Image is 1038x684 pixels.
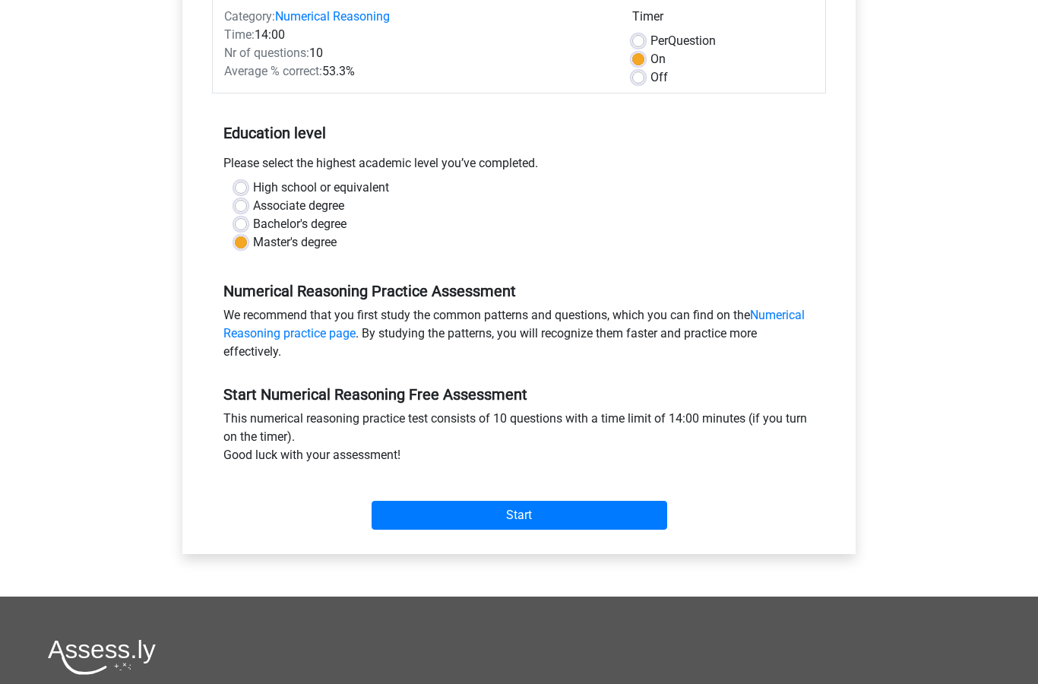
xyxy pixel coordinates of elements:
[253,197,344,215] label: Associate degree
[253,233,337,252] label: Master's degree
[632,8,814,32] div: Timer
[213,26,621,44] div: 14:00
[224,9,275,24] span: Category:
[212,306,826,367] div: We recommend that you first study the common patterns and questions, which you can find on the . ...
[224,27,255,42] span: Time:
[650,50,666,68] label: On
[650,68,668,87] label: Off
[224,64,322,78] span: Average % correct:
[223,118,815,148] h5: Education level
[275,9,390,24] a: Numerical Reasoning
[48,639,156,675] img: Assessly logo
[223,385,815,404] h5: Start Numerical Reasoning Free Assessment
[650,33,668,48] span: Per
[213,44,621,62] div: 10
[213,62,621,81] div: 53.3%
[372,501,667,530] input: Start
[650,32,716,50] label: Question
[223,282,815,300] h5: Numerical Reasoning Practice Assessment
[253,215,347,233] label: Bachelor's degree
[212,154,826,179] div: Please select the highest academic level you’ve completed.
[224,46,309,60] span: Nr of questions:
[212,410,826,470] div: This numerical reasoning practice test consists of 10 questions with a time limit of 14:00 minute...
[253,179,389,197] label: High school or equivalent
